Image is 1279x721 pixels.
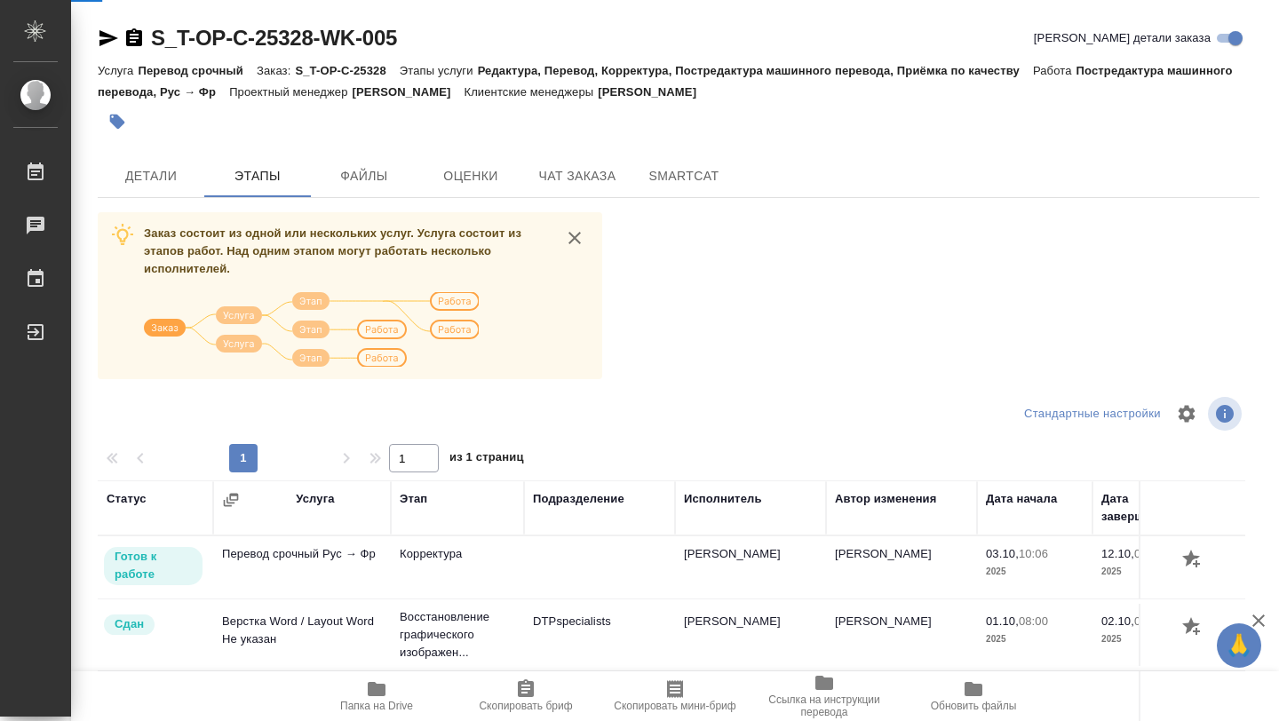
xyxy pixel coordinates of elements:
[400,64,478,77] p: Этапы услуги
[138,64,257,77] p: Перевод срочный
[449,447,524,472] span: из 1 страниц
[107,490,147,508] div: Статус
[400,545,515,563] p: Корректура
[213,604,391,666] td: Верстка Word / Layout Word Не указан
[123,28,145,49] button: Скопировать ссылку
[1101,630,1199,648] p: 2025
[986,630,1084,648] p: 2025
[1178,545,1208,575] button: Добавить оценку
[1178,613,1208,643] button: Добавить оценку
[931,700,1017,712] span: Обновить файлы
[98,64,138,77] p: Услуга
[115,615,144,633] p: Сдан
[478,64,1033,77] p: Редактура, Перевод, Корректура, Постредактура машинного перевода, Приёмка по качеству
[826,536,977,598] td: [PERSON_NAME]
[353,85,465,99] p: [PERSON_NAME]
[1019,547,1048,560] p: 10:06
[98,102,137,141] button: Добавить тэг
[295,64,399,77] p: S_T-OP-C-25328
[600,671,750,721] button: Скопировать мини-бриф
[986,547,1019,560] p: 03.10,
[1134,614,1164,628] p: 08:00
[986,614,1019,628] p: 01.10,
[750,671,899,721] button: Ссылка на инструкции перевода
[1101,563,1199,581] p: 2025
[1020,400,1165,428] div: split button
[899,671,1048,721] button: Обновить файлы
[760,693,888,718] span: Ссылка на инструкции перевода
[151,26,397,50] a: S_T-OP-C-25328-WK-005
[986,490,1057,508] div: Дата начала
[222,491,240,509] button: Сгруппировать
[675,536,826,598] td: [PERSON_NAME]
[835,490,936,508] div: Автор изменения
[400,608,515,662] p: Восстановление графического изображен...
[215,165,300,187] span: Этапы
[1019,614,1048,628] p: 08:00
[1224,627,1254,664] span: 🙏
[1101,614,1134,628] p: 02.10,
[1034,29,1211,47] span: [PERSON_NAME] детали заказа
[257,64,295,77] p: Заказ:
[115,548,192,583] p: Готов к работе
[428,165,513,187] span: Оценки
[675,604,826,666] td: [PERSON_NAME]
[684,490,762,508] div: Исполнитель
[1033,64,1076,77] p: Работа
[213,536,391,598] td: Перевод срочный Рус → Фр
[322,165,407,187] span: Файлы
[479,700,572,712] span: Скопировать бриф
[144,226,521,275] span: Заказ состоит из одной или нескольких услуг. Услуга состоит из этапов работ. Над одним этапом мог...
[451,671,600,721] button: Скопировать бриф
[108,165,194,187] span: Детали
[98,28,119,49] button: Скопировать ссылку для ЯМессенджера
[302,671,451,721] button: Папка на Drive
[598,85,710,99] p: [PERSON_NAME]
[641,165,727,187] span: SmartCat
[1165,392,1208,435] span: Настроить таблицу
[1208,397,1245,431] span: Посмотреть информацию
[535,165,620,187] span: Чат заказа
[1217,623,1261,668] button: 🙏
[524,604,675,666] td: DTPspecialists
[1134,547,1164,560] p: 07:00
[296,490,334,508] div: Услуга
[1101,490,1199,526] div: Дата завершения
[229,85,352,99] p: Проектный менеджер
[1101,547,1134,560] p: 12.10,
[614,700,735,712] span: Скопировать мини-бриф
[986,563,1084,581] p: 2025
[533,490,624,508] div: Подразделение
[561,225,588,251] button: close
[400,490,427,508] div: Этап
[826,604,977,666] td: [PERSON_NAME]
[464,85,598,99] p: Клиентские менеджеры
[340,700,413,712] span: Папка на Drive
